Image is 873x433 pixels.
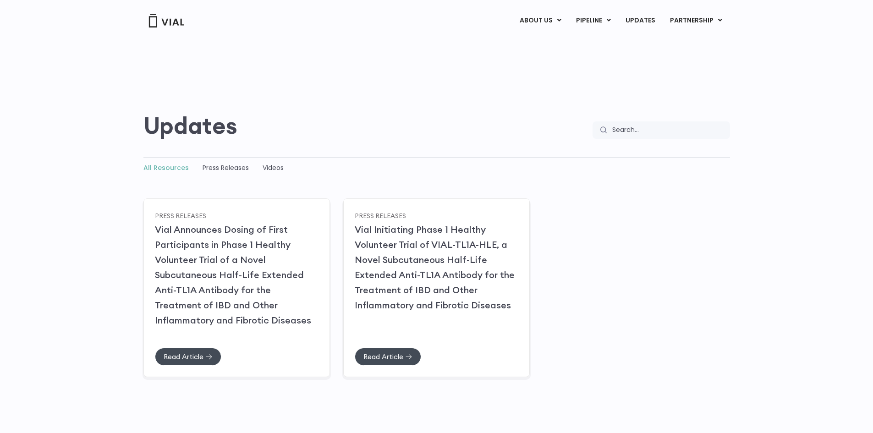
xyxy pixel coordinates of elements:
[164,353,203,360] span: Read Article
[263,163,284,172] a: Videos
[355,211,406,219] a: Press Releases
[155,348,221,366] a: Read Article
[569,13,618,28] a: PIPELINEMenu Toggle
[355,224,515,311] a: Vial Initiating Phase 1 Healthy Volunteer Trial of VIAL-TL1A-HLE, a Novel Subcutaneous Half-Life ...
[203,163,249,172] a: Press Releases
[355,348,421,366] a: Read Article
[143,163,189,172] a: All Resources
[155,224,311,326] a: Vial Announces Dosing of First Participants in Phase 1 Healthy Volunteer Trial of a Novel Subcuta...
[663,13,730,28] a: PARTNERSHIPMenu Toggle
[143,112,237,139] h2: Updates
[618,13,662,28] a: UPDATES
[363,353,403,360] span: Read Article
[155,211,206,219] a: Press Releases
[607,121,730,139] input: Search...
[148,14,185,27] img: Vial Logo
[512,13,568,28] a: ABOUT USMenu Toggle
